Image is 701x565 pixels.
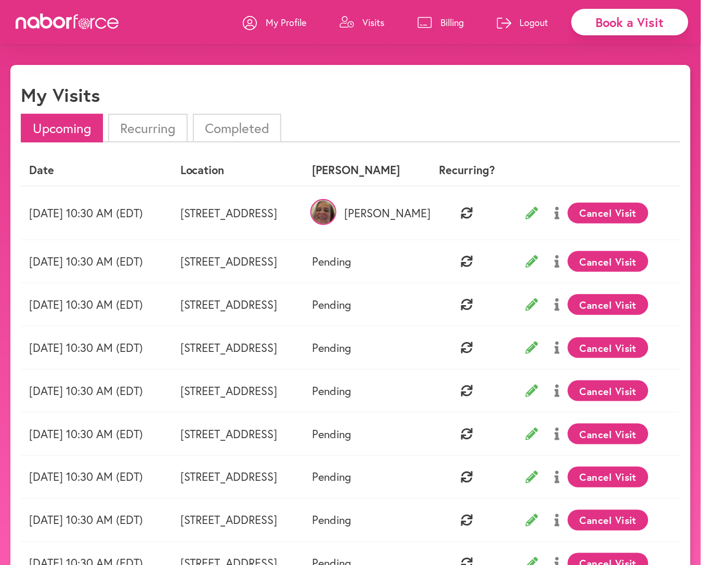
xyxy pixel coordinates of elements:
[172,456,304,499] td: [STREET_ADDRESS]
[266,16,306,29] p: My Profile
[21,186,172,240] td: [DATE] 10:30 AM (EDT)
[21,283,172,326] td: [DATE] 10:30 AM (EDT)
[568,337,648,358] button: Cancel Visit
[340,7,384,38] a: Visits
[172,326,304,370] td: [STREET_ADDRESS]
[304,155,425,186] th: [PERSON_NAME]
[425,155,509,186] th: Recurring?
[362,16,384,29] p: Visits
[172,413,304,456] td: [STREET_ADDRESS]
[21,413,172,456] td: [DATE] 10:30 AM (EDT)
[172,499,304,542] td: [STREET_ADDRESS]
[172,155,304,186] th: Location
[440,16,464,29] p: Billing
[497,7,549,38] a: Logout
[21,240,172,283] td: [DATE] 10:30 AM (EDT)
[21,499,172,542] td: [DATE] 10:30 AM (EDT)
[21,84,100,106] h1: My Visits
[172,370,304,413] td: [STREET_ADDRESS]
[243,7,306,38] a: My Profile
[172,186,304,240] td: [STREET_ADDRESS]
[304,240,425,283] td: Pending
[310,199,336,225] img: JemMCVCQUS3sTOm9pRaw
[520,16,549,29] p: Logout
[304,499,425,542] td: Pending
[21,114,103,142] li: Upcoming
[172,283,304,326] td: [STREET_ADDRESS]
[572,9,689,35] div: Book a Visit
[21,370,172,413] td: [DATE] 10:30 AM (EDT)
[21,456,172,499] td: [DATE] 10:30 AM (EDT)
[304,413,425,456] td: Pending
[304,370,425,413] td: Pending
[108,114,187,142] li: Recurring
[418,7,464,38] a: Billing
[304,456,425,499] td: Pending
[568,510,648,531] button: Cancel Visit
[304,283,425,326] td: Pending
[21,326,172,370] td: [DATE] 10:30 AM (EDT)
[172,240,304,283] td: [STREET_ADDRESS]
[304,326,425,370] td: Pending
[568,251,648,272] button: Cancel Visit
[568,380,648,401] button: Cancel Visit
[312,206,417,220] p: [PERSON_NAME]
[568,424,648,444] button: Cancel Visit
[193,114,281,142] li: Completed
[21,155,172,186] th: Date
[568,467,648,488] button: Cancel Visit
[568,203,648,224] button: Cancel Visit
[568,294,648,315] button: Cancel Visit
